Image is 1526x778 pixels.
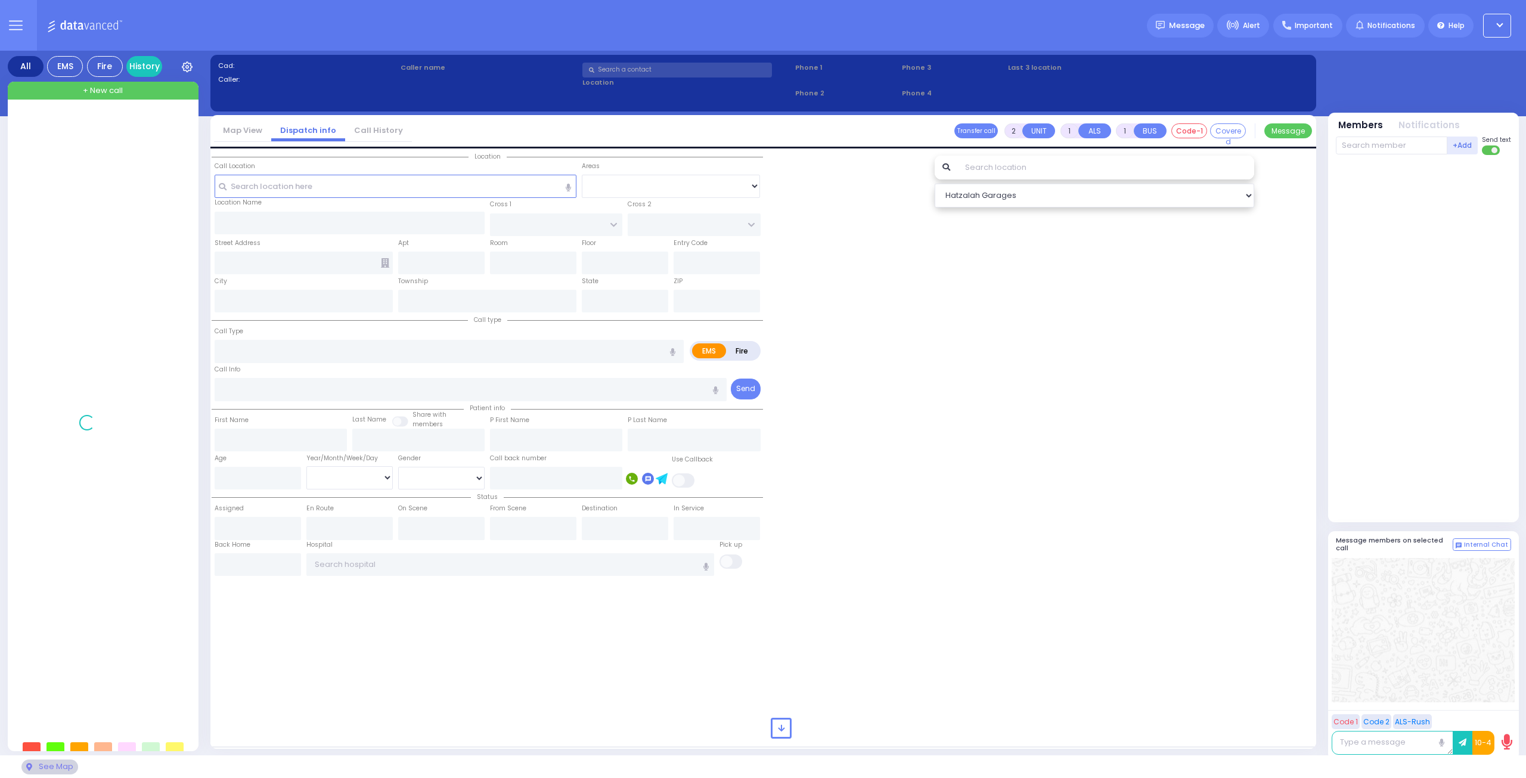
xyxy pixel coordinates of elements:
[672,455,713,464] label: Use Callback
[381,258,389,268] span: Other building occupants
[215,238,260,248] label: Street Address
[1210,123,1246,138] button: Covered
[398,238,409,248] label: Apt
[719,540,742,550] label: Pick up
[306,454,393,463] div: Year/Month/Week/Day
[469,152,507,161] span: Location
[464,404,511,413] span: Patient info
[468,315,507,324] span: Call type
[1453,538,1511,551] button: Internal Chat
[1367,20,1415,31] span: Notifications
[401,63,579,73] label: Caller name
[957,156,1255,179] input: Search location
[8,56,44,77] div: All
[306,553,715,576] input: Search hospital
[1482,144,1501,156] label: Turn off text
[215,416,249,425] label: First Name
[1134,123,1167,138] button: BUS
[398,454,421,463] label: Gender
[582,78,791,88] label: Location
[1295,20,1333,31] span: Important
[954,123,998,138] button: Transfer call
[582,238,596,248] label: Floor
[1398,119,1460,132] button: Notifications
[412,420,443,429] span: members
[1393,714,1432,729] button: ALS-Rush
[218,75,396,85] label: Caller:
[352,415,386,424] label: Last Name
[795,63,898,73] span: Phone 1
[215,327,243,336] label: Call Type
[582,63,772,78] input: Search a contact
[582,162,600,171] label: Areas
[345,125,412,136] a: Call History
[1449,20,1465,31] span: Help
[215,162,255,171] label: Call Location
[214,125,271,136] a: Map View
[47,18,126,33] img: Logo
[490,238,508,248] label: Room
[398,504,427,513] label: On Scene
[126,56,162,77] a: History
[215,454,227,463] label: Age
[1336,537,1453,552] h5: Message members on selected call
[215,504,244,513] label: Assigned
[1078,123,1111,138] button: ALS
[1243,20,1260,31] span: Alert
[87,56,123,77] div: Fire
[1169,20,1205,32] span: Message
[490,200,511,209] label: Cross 1
[902,63,1004,73] span: Phone 3
[1361,714,1391,729] button: Code 2
[1464,541,1508,549] span: Internal Chat
[795,88,898,98] span: Phone 2
[1264,123,1312,138] button: Message
[1472,731,1494,755] button: 10-4
[306,504,334,513] label: En Route
[582,277,598,286] label: State
[628,416,667,425] label: P Last Name
[490,504,526,513] label: From Scene
[215,277,227,286] label: City
[1156,21,1165,30] img: message.svg
[215,198,262,207] label: Location Name
[1338,119,1383,132] button: Members
[215,365,240,374] label: Call Info
[1171,123,1207,138] button: Code-1
[271,125,345,136] a: Dispatch info
[1008,63,1158,73] label: Last 3 location
[1456,543,1462,548] img: comment-alt.png
[83,85,123,97] span: + New call
[490,416,529,425] label: P First Name
[725,343,759,358] label: Fire
[902,88,1004,98] span: Phone 4
[21,760,77,774] div: See map
[1336,137,1447,154] input: Search member
[1332,714,1360,729] button: Code 1
[471,492,504,501] span: Status
[1022,123,1055,138] button: UNIT
[490,454,547,463] label: Call back number
[1447,137,1478,154] button: +Add
[674,504,704,513] label: In Service
[215,540,250,550] label: Back Home
[692,343,727,358] label: EMS
[1482,135,1511,144] span: Send text
[628,200,652,209] label: Cross 2
[412,410,446,419] small: Share with
[674,238,708,248] label: Entry Code
[306,540,333,550] label: Hospital
[215,175,577,197] input: Search location here
[731,379,761,399] button: Send
[47,56,83,77] div: EMS
[582,504,618,513] label: Destination
[218,61,396,71] label: Cad:
[674,277,683,286] label: ZIP
[398,277,428,286] label: Township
